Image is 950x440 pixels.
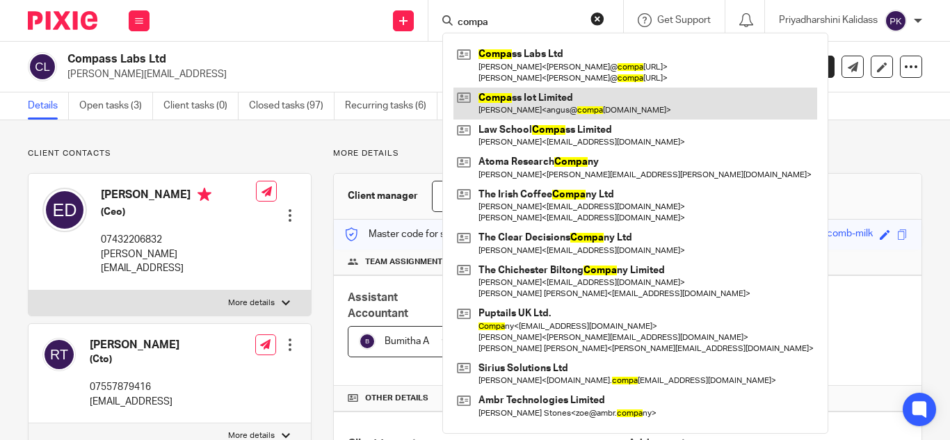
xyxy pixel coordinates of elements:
[345,92,437,120] a: Recurring tasks (6)
[779,13,878,27] p: Priyadharshini Kalidass
[90,395,179,409] p: [EMAIL_ADDRESS]
[365,393,428,404] span: Other details
[90,380,179,394] p: 07557879416
[885,10,907,32] img: svg%3E
[101,233,256,247] p: 07432206832
[42,338,76,371] img: svg%3E
[198,188,211,202] i: Primary
[90,352,179,366] h5: (Cto)
[657,15,711,25] span: Get Support
[28,11,97,30] img: Pixie
[28,52,57,81] img: svg%3E
[348,189,418,203] h3: Client manager
[42,188,87,232] img: svg%3E
[590,12,604,26] button: Clear
[344,227,584,241] p: Master code for secure communications and files
[90,338,179,352] h4: [PERSON_NAME]
[359,333,376,350] img: svg%3E
[67,52,600,67] h2: Compass Labs Ltd
[456,17,581,29] input: Search
[348,292,408,319] span: Assistant Accountant
[101,188,256,205] h4: [PERSON_NAME]
[67,67,733,81] p: [PERSON_NAME][EMAIL_ADDRESS]
[101,247,256,276] p: [PERSON_NAME][EMAIL_ADDRESS]
[365,256,448,268] span: Team assignments
[333,148,922,159] p: More details
[385,336,429,346] span: Bumitha A
[28,148,312,159] p: Client contacts
[28,92,69,120] a: Details
[79,92,153,120] a: Open tasks (3)
[727,227,873,243] div: groovy-crimson-honeycomb-milk
[101,205,256,219] h5: (Ceo)
[163,92,239,120] a: Client tasks (0)
[228,298,275,309] p: More details
[249,92,335,120] a: Closed tasks (97)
